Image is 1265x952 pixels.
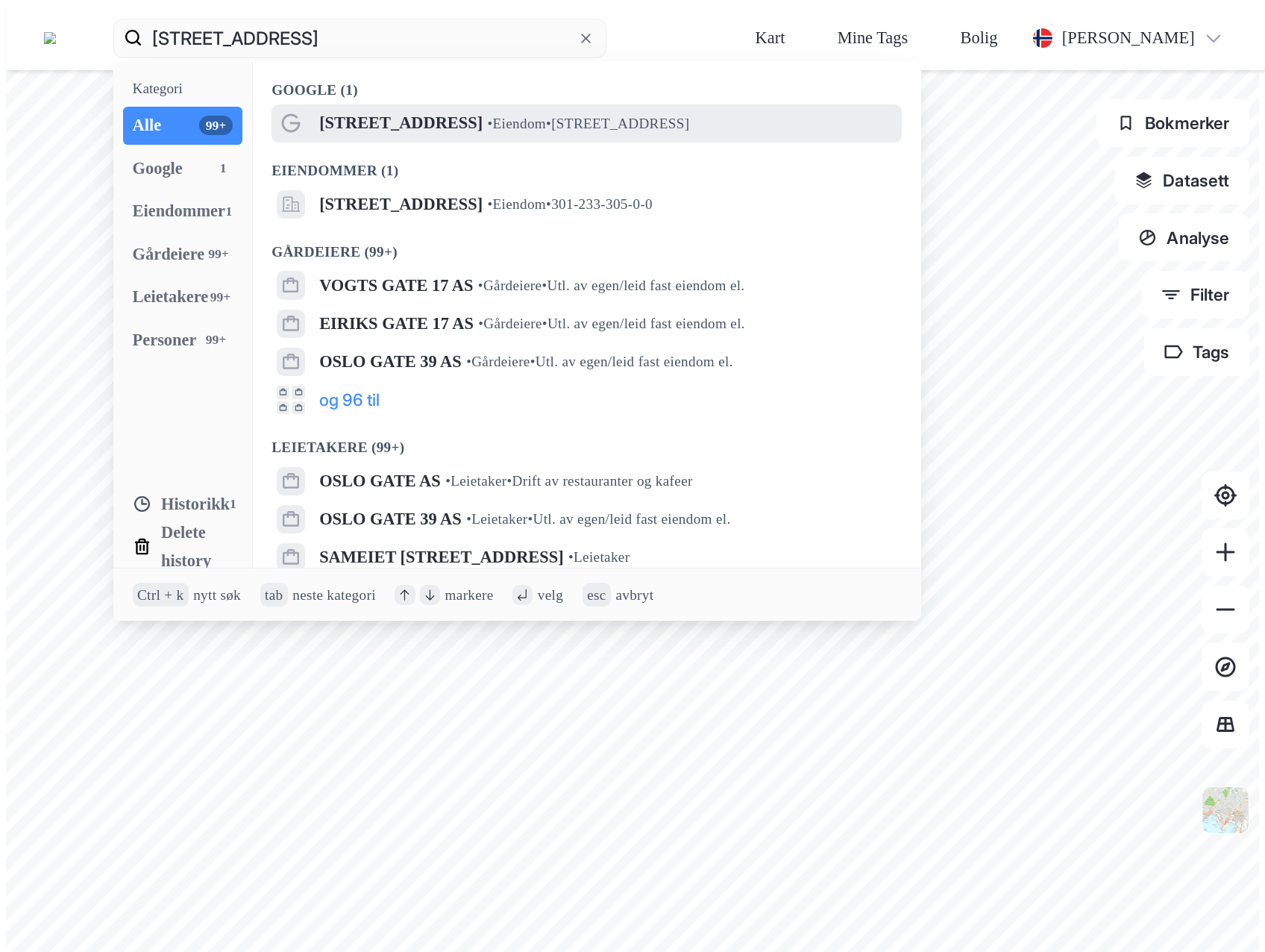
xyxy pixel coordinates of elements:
[253,61,921,104] div: Google (1)
[319,467,441,495] span: OSLO GATE AS
[44,32,56,44] img: logo.a4113a55bc3d86da70a041830d287a7e.svg
[319,505,462,533] span: OSLO GATE 39 AS
[568,548,630,567] span: Leietaker
[133,197,225,225] div: Eiendommer
[319,109,483,137] span: [STREET_ADDRESS]
[292,585,376,604] div: neste kategori
[466,354,471,369] span: •
[1114,157,1249,204] button: Datasett
[193,585,241,604] div: nytt søk
[568,549,574,565] span: •
[199,331,233,350] div: 99+
[1096,99,1249,147] button: Bokmerker
[445,473,451,489] span: •
[133,326,197,354] div: Personer
[445,585,494,604] div: markere
[319,348,462,376] span: OSLO GATE 39 AS
[488,114,690,134] span: Eiendom • [STREET_ADDRESS]
[583,583,611,607] div: esc
[466,511,471,527] span: •
[161,519,233,576] div: Delete history
[756,24,785,52] div: Kart
[253,224,921,267] div: Gårdeiere (99+)
[133,240,205,269] div: Gårdeiere
[133,283,209,311] div: Leietakere
[208,288,233,307] div: 99+
[230,495,236,514] div: 1
[488,196,493,212] span: •
[253,419,921,463] div: Leietakere (99+)
[1144,328,1249,376] button: Tags
[319,310,474,338] span: EIRIKS GATE 17 AS
[478,276,745,295] span: Gårdeiere • Utl. av egen/leid fast eiendom el.
[133,583,189,607] div: Ctrl + k
[1062,24,1195,52] div: [PERSON_NAME]
[213,159,233,178] div: 1
[466,352,733,372] span: Gårdeiere • Utl. av egen/leid fast eiendom el.
[319,543,563,571] span: SAMEIET [STREET_ADDRESS]
[319,272,473,300] span: VOGTS GATE 17 AS
[1190,880,1265,952] div: Kontrollprogram for chat
[538,585,563,604] div: velg
[1142,271,1250,319] button: Filter
[260,583,288,607] div: tab
[1190,880,1265,952] iframe: Chat Widget
[488,116,493,131] span: •
[1200,785,1251,836] img: Z
[961,24,998,52] div: Bolig
[319,386,380,414] button: og 96 til
[478,316,483,331] span: •
[466,510,730,529] span: Leietaker • Utl. av egen/leid fast eiendom el.
[1119,213,1250,261] button: Analyse
[478,314,745,333] span: Gårdeiere • Utl. av egen/leid fast eiendom el.
[838,24,908,52] div: Mine Tags
[204,245,233,264] div: 99+
[478,278,483,293] span: •
[142,14,577,62] input: Søk på adresse, matrikkel, gårdeiere, leietakere eller personer
[488,195,653,214] span: Eiendom • 301-233-305-0-0
[133,154,183,183] div: Google
[319,190,483,219] span: [STREET_ADDRESS]
[253,143,921,186] div: Eiendommer (1)
[199,116,233,135] div: 99+
[133,490,230,519] div: Historikk
[133,111,162,140] div: Alle
[445,472,693,491] span: Leietaker • Drift av restauranter og kafeer
[133,81,242,97] div: Kategori
[615,585,653,604] div: avbryt
[225,201,233,221] div: 1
